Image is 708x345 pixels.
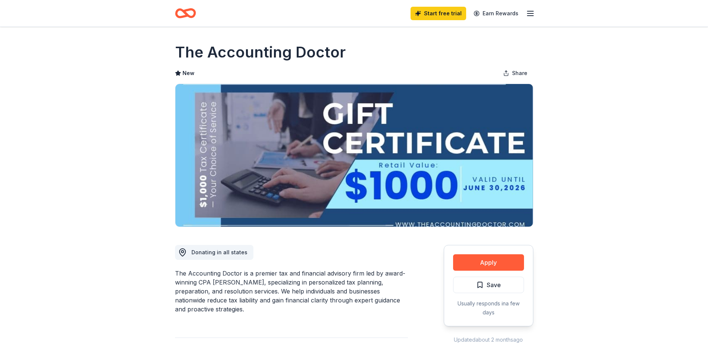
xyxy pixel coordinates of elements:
button: Save [453,277,524,293]
img: Image for The Accounting Doctor [175,84,533,227]
span: Donating in all states [191,249,247,255]
span: Share [512,69,527,78]
span: New [183,69,194,78]
a: Start free trial [411,7,466,20]
a: Earn Rewards [469,7,523,20]
button: Apply [453,254,524,271]
div: Updated about 2 months ago [444,335,533,344]
h1: The Accounting Doctor [175,42,346,63]
div: The Accounting Doctor is a premier tax and financial advisory firm led by award-winning CPA [PERS... [175,269,408,314]
span: Save [487,280,501,290]
button: Share [497,66,533,81]
a: Home [175,4,196,22]
div: Usually responds in a few days [453,299,524,317]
